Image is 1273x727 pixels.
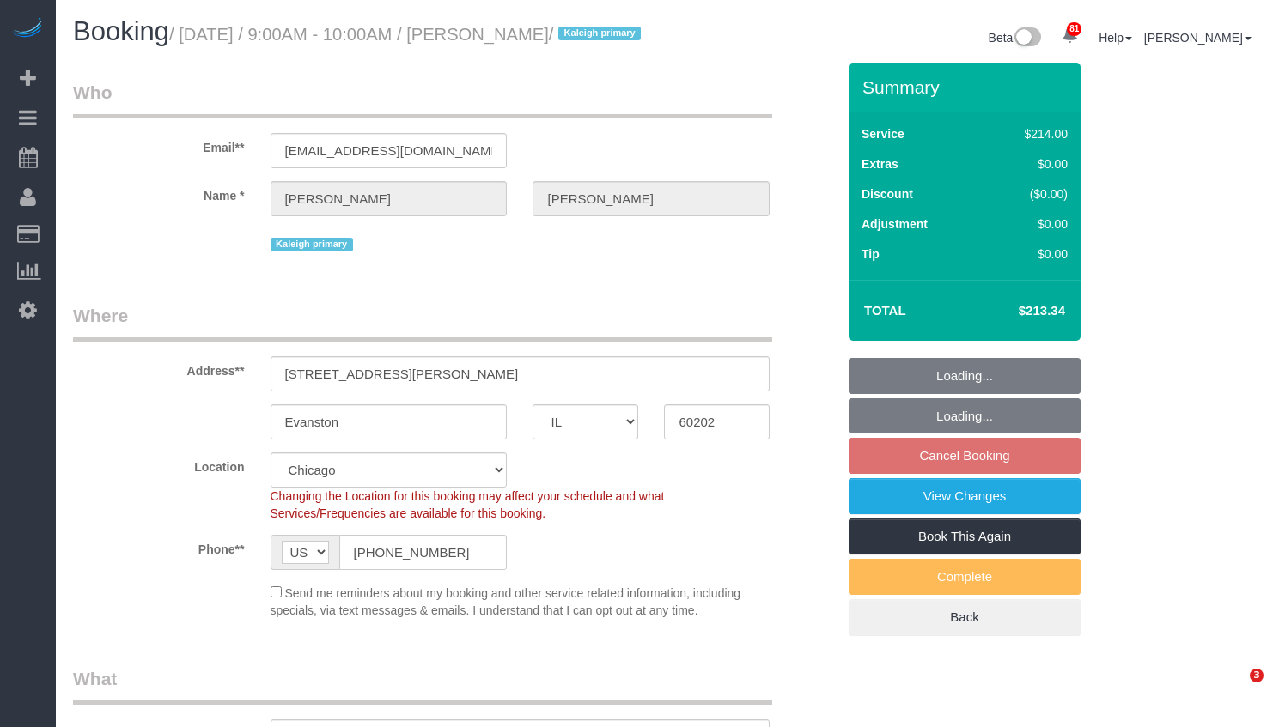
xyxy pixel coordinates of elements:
[558,27,641,40] span: Kaleigh primary
[864,303,906,318] strong: Total
[271,181,508,216] input: First Name**
[549,25,647,44] span: /
[988,185,1068,203] div: ($0.00)
[1053,17,1087,55] a: 81
[73,80,772,118] legend: Who
[862,215,928,233] label: Adjustment
[988,125,1068,142] div: $214.00
[862,185,913,203] label: Discount
[862,125,904,142] label: Service
[988,245,1068,263] div: $0.00
[73,16,169,46] span: Booking
[967,304,1065,318] h4: $213.34
[1099,31,1132,45] a: Help
[73,303,772,342] legend: Where
[1013,27,1041,50] img: New interface
[849,518,1081,554] a: Book This Again
[10,17,45,41] img: Automaid Logo
[271,238,353,251] span: Kaleigh primary
[862,77,1072,97] h3: Summary
[988,155,1068,173] div: $0.00
[988,215,1068,233] div: $0.00
[533,181,770,216] input: Last Name*
[73,666,772,705] legend: What
[60,452,258,476] label: Location
[1250,669,1264,682] span: 3
[1067,22,1081,36] span: 81
[169,25,646,44] small: / [DATE] / 9:00AM - 10:00AM / [PERSON_NAME]
[1215,669,1256,710] iframe: Intercom live chat
[271,489,665,520] span: Changing the Location for this booking may affect your schedule and what Services/Frequencies are...
[664,404,770,439] input: Zip Code**
[862,245,880,263] label: Tip
[862,155,898,173] label: Extras
[271,586,741,617] span: Send me reminders about my booking and other service related information, including specials, via...
[60,181,258,204] label: Name *
[849,478,1081,514] a: View Changes
[989,31,1042,45] a: Beta
[849,599,1081,635] a: Back
[1144,31,1252,45] a: [PERSON_NAME]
